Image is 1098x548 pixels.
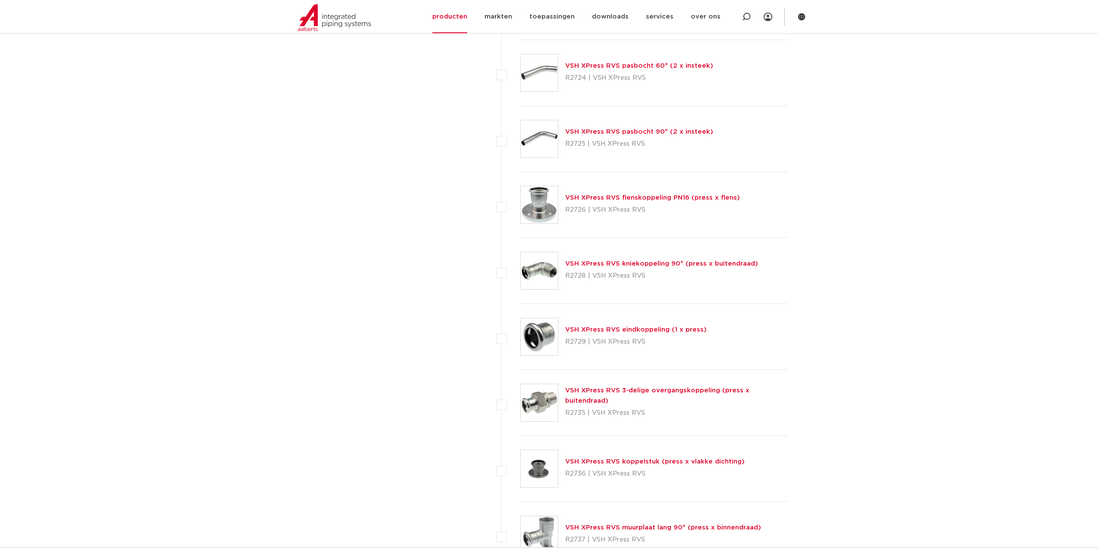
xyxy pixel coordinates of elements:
[521,54,558,91] img: Thumbnail for VSH XPress RVS pasbocht 60° (2 x insteek)
[565,260,758,267] a: VSH XPress RVS kniekoppeling 90° (press x buitendraad)
[565,128,713,135] a: VSH XPress RVS pasbocht 90° (2 x insteek)
[521,384,558,421] img: Thumbnail for VSH XPress RVS 3-delige overgangskoppeling (press x buitendraad)
[565,533,761,547] p: R2737 | VSH XPress RVS
[521,318,558,355] img: Thumbnail for VSH XPress RVS eindkoppeling (1 x press)
[521,252,558,289] img: Thumbnail for VSH XPress RVS kniekoppeling 90° (press x buitendraad)
[565,326,707,333] a: VSH XPress RVS eindkoppeling (1 x press)
[565,387,749,404] a: VSH XPress RVS 3-delige overgangskoppeling (press x buitendraad)
[521,120,558,157] img: Thumbnail for VSH XPress RVS pasbocht 90° (2 x insteek)
[565,194,740,201] a: VSH XPress RVS flenskoppeling PN16 (press x flens)
[565,458,745,465] a: VSH XPress RVS koppelstuk (press x vlakke dichting)
[565,335,707,349] p: R2729 | VSH XPress RVS
[565,203,740,217] p: R2726 | VSH XPress RVS
[565,137,713,151] p: R2725 | VSH XPress RVS
[565,269,758,283] p: R2728 | VSH XPress RVS
[565,467,745,481] p: R2736 | VSH XPress RVS
[764,7,772,26] div: my IPS
[565,524,761,531] a: VSH XPress RVS muurplaat lang 90° (press x binnendraad)
[521,450,558,487] img: Thumbnail for VSH XPress RVS koppelstuk (press x vlakke dichting)
[521,186,558,223] img: Thumbnail for VSH XPress RVS flenskoppeling PN16 (press x flens)
[565,71,713,85] p: R2724 | VSH XPress RVS
[565,406,788,420] p: R2735 | VSH XPress RVS
[565,63,713,69] a: VSH XPress RVS pasbocht 60° (2 x insteek)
